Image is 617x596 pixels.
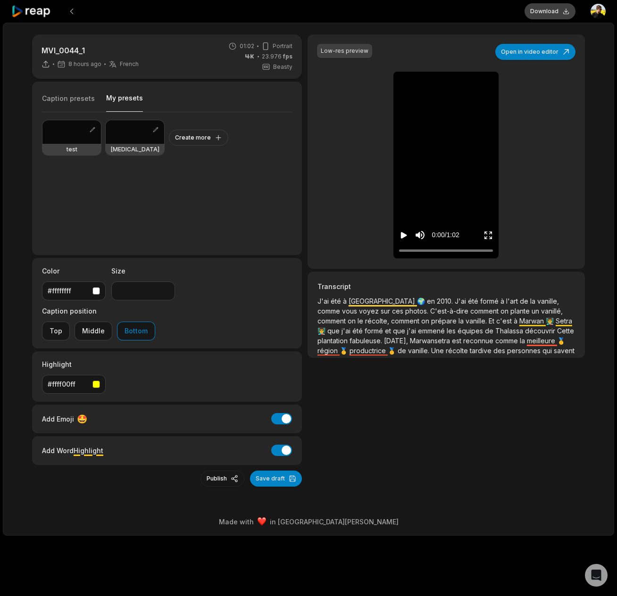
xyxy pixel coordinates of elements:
span: comme [317,307,342,315]
span: Cette [557,327,574,335]
div: 0:00 / 1:02 [432,230,459,240]
span: ces [392,307,405,315]
span: comment [317,317,348,325]
span: meilleure [527,337,557,345]
span: vous [342,307,359,315]
h3: test [67,146,77,153]
span: on [500,307,510,315]
span: j'ai [407,327,418,335]
h3: [MEDICAL_DATA] [111,146,159,153]
span: photos. [405,307,430,315]
span: [DATE], [384,337,410,345]
div: Low-res preview [321,47,368,55]
span: équipes [458,327,485,335]
span: à [500,297,506,305]
span: Marwansetra [410,337,452,345]
span: qui [542,347,554,355]
button: Top [42,322,70,340]
span: vanille. [466,317,489,325]
span: 2010. [437,297,455,305]
div: #ffff00ff [48,379,89,389]
span: à [514,317,519,325]
span: plante [510,307,532,315]
div: Open Intercom Messenger [585,564,608,587]
button: Enter Fullscreen [484,226,493,244]
span: J'ai [455,297,468,305]
span: comment [391,317,421,325]
button: Mute sound [414,229,426,241]
span: tardive [470,347,493,355]
button: Save draft [250,471,302,487]
span: vanille, [537,297,559,305]
span: j'ai [342,327,352,335]
span: 8 hours ago [68,60,101,68]
span: formé [365,327,385,335]
span: Et [489,317,496,325]
span: 🤩 [77,413,87,425]
span: 23.976 [262,52,292,61]
button: Download [525,3,575,19]
span: vanille. [408,347,431,355]
span: des [493,347,507,355]
span: découvrir [525,327,557,335]
span: un [532,307,541,315]
div: Made with in [GEOGRAPHIC_DATA][PERSON_NAME] [12,517,605,527]
span: on [348,317,358,325]
span: que [327,327,342,335]
span: plantation [317,337,350,345]
span: Setra [556,317,572,325]
button: Open in video editor [495,44,575,60]
span: été [468,297,480,305]
span: c'est [496,317,514,325]
span: la [520,337,527,345]
span: les [447,327,458,335]
span: l'art [506,297,520,305]
span: la [530,297,537,305]
span: Thalassa [495,327,525,335]
span: de [398,347,408,355]
span: est [452,337,463,345]
span: [GEOGRAPHIC_DATA] [349,297,417,305]
span: J'ai [317,297,331,305]
span: comment [470,307,500,315]
span: de [485,327,495,335]
span: savent [554,347,575,355]
span: été [331,297,343,305]
span: récolte, [365,317,391,325]
span: Marwan [519,317,546,325]
span: reconnue [463,337,495,345]
button: Create more [169,130,228,146]
span: et [385,327,393,335]
span: 01:02 [240,42,254,50]
button: #ffff00ff [42,375,106,394]
button: Publish [200,471,244,487]
h3: Transcript [317,281,575,291]
button: Bottom [117,322,155,340]
label: Size [111,266,175,276]
span: Une [431,347,446,355]
img: heart emoji [258,517,266,526]
p: MVI_0044_1 [42,45,139,56]
span: vanillé, [541,307,563,315]
span: prépare [431,317,459,325]
p: 🌍 👨‍🏫 👨‍🏫 🥇 🥇 🥇 🌟 🛒 [317,296,575,356]
span: récolte [446,347,470,355]
span: que [393,327,407,335]
span: Highlight [74,447,103,455]
label: Caption position [42,306,155,316]
button: Play video [399,226,409,244]
span: C'est-à-dire [430,307,470,315]
button: #ffffffff [42,281,106,300]
span: Add Emoji [42,414,74,424]
span: comme [495,337,520,345]
span: Beasty [273,63,292,71]
span: French [120,60,139,68]
span: sur [381,307,392,315]
span: la [459,317,466,325]
span: emmené [418,327,447,335]
span: productrice [350,347,388,355]
span: le [358,317,365,325]
span: fabuleuse. [350,337,384,345]
span: à [343,297,349,305]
